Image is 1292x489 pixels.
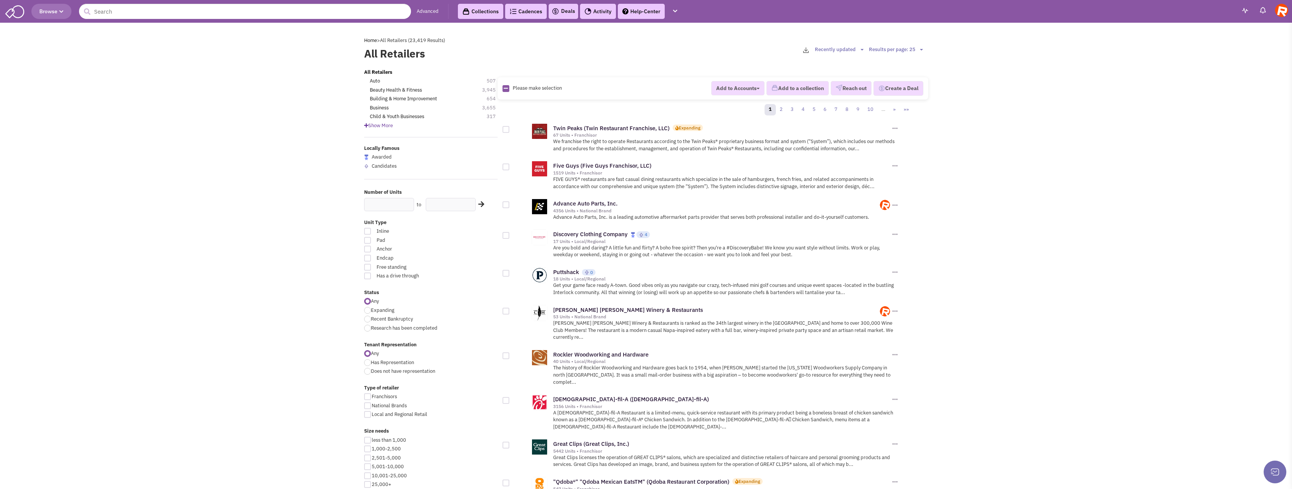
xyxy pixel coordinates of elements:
[873,81,923,96] button: Create a Deal
[553,478,729,485] a: "Qdoba®" "Qdoba Mexican EatsTM" (Qdoba Restaurant Corporation)
[553,403,890,410] div: 3156 Units • Franchisor
[797,104,809,115] a: 4
[880,200,890,210] img: jgqg-bj3cUKTfDpx_65GSg.png
[553,268,579,276] a: Puttshack
[585,270,589,275] img: locallyfamous-upvote.png
[372,163,397,169] span: Candidates
[482,104,503,112] span: 3,655
[776,104,787,115] a: 2
[585,8,591,15] img: Activity.png
[372,237,456,244] span: Pad
[364,219,498,226] label: Unit Type
[370,104,389,112] a: Business
[553,358,890,364] div: 40 Units • Local/Regional
[841,104,853,115] a: 8
[580,4,616,19] a: Activity
[553,138,899,152] p: We franchise the right to operate Restaurants according to the Twin Peaks® proprietary business f...
[364,428,498,435] label: Size needs
[553,132,890,138] div: 67 Units • Franchisor
[553,282,899,296] p: Get your game face ready A-town. Good vibes only as you navigate our crazy, tech-infused mini gol...
[880,306,890,316] img: jgqg-bj3cUKTfDpx_65GSg.png
[553,314,880,320] div: 53 Units • National Brand
[371,350,379,357] span: Any
[808,104,820,115] a: 5
[553,276,890,282] div: 18 Units • Local/Regional
[364,164,369,168] img: locallyfamous-upvote.png
[364,69,392,76] a: All Retailers
[39,8,64,15] span: Browse
[830,104,842,115] a: 7
[889,104,900,115] a: »
[803,47,809,53] img: download-2-24.png
[679,125,700,131] div: Expanding
[552,7,575,16] a: Deals
[372,481,391,487] span: 25,000+
[364,341,498,349] label: Tenant Representation
[482,87,503,94] span: 3,945
[503,85,509,92] img: Rectangle.png
[372,393,397,400] span: Franchisors
[552,7,559,16] img: icon-deals.svg
[553,440,629,447] a: Great Clips (Great Clips, Inc.)
[836,84,842,91] img: VectorPaper_Plane.png
[31,4,71,19] button: Browse
[372,154,392,160] span: Awarded
[553,230,628,238] a: Discovery Clothing Company
[5,4,24,18] img: SmartAdmin
[487,113,503,120] span: 317
[645,232,647,237] span: 4
[487,78,503,85] span: 507
[786,104,798,115] a: 3
[372,402,407,409] span: National Brands
[553,238,890,244] div: 17 Units • Local/Regional
[553,170,890,176] div: 1519 Units • Franchisor
[553,214,899,221] p: Advance Auto Parts, Inc. is a leading automotive aftermarket parts provider that serves both prof...
[364,37,377,44] a: Home
[372,455,401,461] span: 2,501-5,000
[364,385,498,392] label: Type of retailer
[1275,4,1288,17] a: Jennifer Rooney
[371,316,413,322] span: Recent Bankruptcy
[878,84,885,93] img: Deal-Dollar.png
[462,8,470,15] img: icon-collection-lavender-black.svg
[622,8,628,14] img: help.png
[553,306,703,313] a: [PERSON_NAME] [PERSON_NAME] Winery & Restaurants
[372,445,401,452] span: 1,000-2,500
[553,208,880,214] div: 4356 Units • National Brand
[370,113,424,120] a: Child & Youth Businesses
[372,411,427,417] span: Local and Regional Retail
[371,368,435,374] span: Does not have representation
[513,85,562,91] span: Please make selection
[371,359,414,366] span: Has Representation
[631,232,635,238] img: locallyfamous-largeicon.png
[765,104,776,115] a: 1
[553,125,670,132] a: Twin Peaks (Twin Restaurant Franchise, LLC)
[852,104,864,115] a: 9
[553,351,648,358] a: Rockler Woodworking and Hardware
[364,69,392,75] b: All Retailers
[364,289,498,296] label: Status
[417,8,439,15] a: Advanced
[371,307,394,313] span: Expanding
[364,189,498,196] label: Number of Units
[639,232,644,237] img: locallyfamous-upvote.png
[372,255,456,262] span: Endcap
[364,145,498,152] label: Locally Famous
[618,4,665,19] a: Help-Center
[370,87,422,94] a: Beauty Health & Fitness
[372,273,456,280] span: Has a drive through
[372,463,404,470] span: 5,001-10,000
[371,298,379,304] span: Any
[711,81,765,95] button: Add to Accounts
[553,364,899,386] p: The history of Rockler Woodworking and Hardware goes back to 1954, when [PERSON_NAME] started the...
[364,46,594,61] label: All Retailers
[510,9,516,14] img: Cadences_logo.png
[766,81,829,95] button: Add to a collection
[372,246,456,253] span: Anchor
[863,104,878,115] a: 10
[553,454,899,468] p: Great Clips licenses the operation of GREAT CLIPS® salons, which are specialized and distinctive ...
[553,448,890,454] div: 5442 Units • Franchisor
[458,4,503,19] a: Collections
[505,4,547,19] a: Cadences
[364,154,369,160] img: locallyfamous-largeicon.png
